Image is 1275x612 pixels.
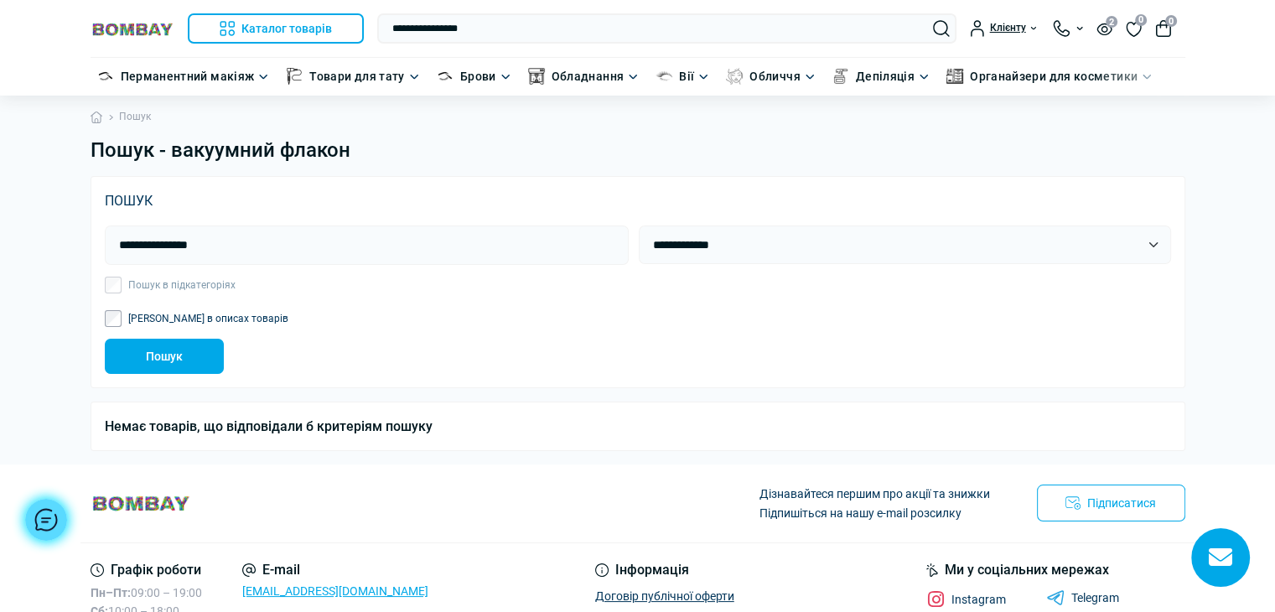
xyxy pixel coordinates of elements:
[91,21,174,37] img: BOMBAY
[91,494,191,513] img: BOMBAY
[242,584,428,598] a: [EMAIL_ADDRESS][DOMAIN_NAME]
[91,563,202,577] div: Графік роботи
[91,138,1185,163] h1: Пошук - вакуумний флакон
[946,68,963,85] img: Органайзери для косметики
[437,68,454,85] img: Брови
[933,20,950,37] button: Search
[460,67,496,86] a: Брови
[856,67,915,86] a: Депіляція
[749,67,801,86] a: Обличчя
[242,563,428,577] div: E-mail
[656,68,672,85] img: Вії
[1135,14,1147,26] span: 0
[188,13,365,44] button: Каталог товарів
[1155,20,1172,37] button: 0
[726,68,743,85] img: Обличчя
[1037,485,1185,521] button: Підписатися
[595,589,734,603] a: Договір публічної оферти
[679,67,694,86] a: Вії
[91,96,1185,138] nav: breadcrumb
[105,339,224,374] button: Пошук
[595,563,778,577] div: Інформація
[759,504,990,522] p: Підпишіться на нашу e-mail розсилку
[552,67,625,86] a: Обладнання
[105,416,1171,438] p: Немає товарів, що відповідали б критеріям пошуку
[128,314,288,324] label: [PERSON_NAME] в описах товарів
[832,68,849,85] img: Депіляція
[91,586,131,599] b: Пн–Пт:
[1106,16,1117,28] span: 2
[97,68,114,85] img: Перманентний макіяж
[1126,19,1142,38] a: 0
[121,67,255,86] a: Перманентний макіяж
[1165,15,1177,27] span: 0
[759,485,990,503] p: Дізнавайтеся першим про акції та знижки
[102,109,151,125] li: Пошук
[926,563,1185,577] div: Ми у соціальних мережах
[286,68,303,85] img: Товари для тату
[1046,590,1119,605] a: Telegram
[528,68,545,85] img: Обладнання
[1096,21,1112,35] button: 2
[970,67,1138,86] a: Органайзери для косметики
[309,67,404,86] a: Товари для тату
[105,190,1171,212] div: Пошук
[951,594,1006,605] span: Instagram
[128,280,236,290] label: Пошук в підкатегоріях
[926,590,1006,609] a: Instagram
